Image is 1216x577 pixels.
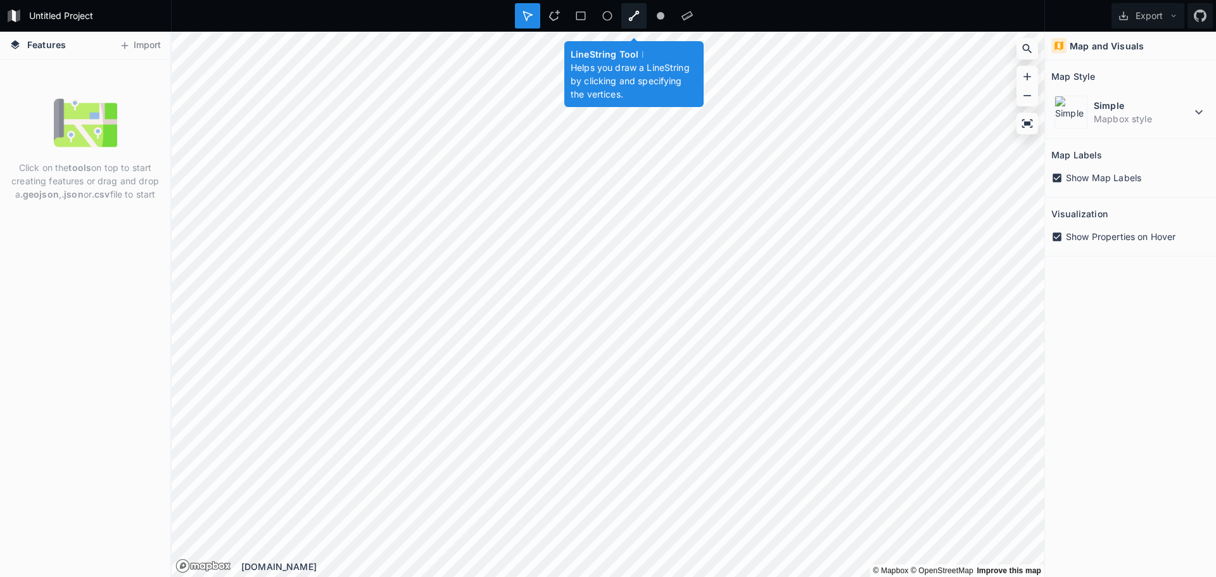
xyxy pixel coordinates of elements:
[977,566,1041,575] a: Map feedback
[873,566,908,575] a: Mapbox
[92,189,110,200] strong: .csv
[1051,67,1095,86] h2: Map Style
[1051,145,1102,165] h2: Map Labels
[571,61,697,101] p: Helps you draw a LineString by clicking and specifying the vertices.
[911,566,973,575] a: OpenStreetMap
[113,35,167,56] button: Import
[1111,3,1184,29] button: Export
[20,189,59,200] strong: .geojson
[9,161,161,201] p: Click on the on top to start creating features or drag and drop a , or file to start
[1051,204,1108,224] h2: Visualization
[1054,96,1087,129] img: Simple
[54,91,117,155] img: empty
[642,49,643,60] span: l
[571,48,697,61] h4: LineString Tool
[1066,230,1175,243] span: Show Properties on Hover
[27,38,66,51] span: Features
[1070,39,1144,53] h4: Map and Visuals
[1066,171,1141,184] span: Show Map Labels
[61,189,84,200] strong: .json
[1094,99,1191,112] dt: Simple
[241,560,1044,573] div: [DOMAIN_NAME]
[1094,112,1191,125] dd: Mapbox style
[68,162,91,173] strong: tools
[175,559,231,573] a: Mapbox logo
